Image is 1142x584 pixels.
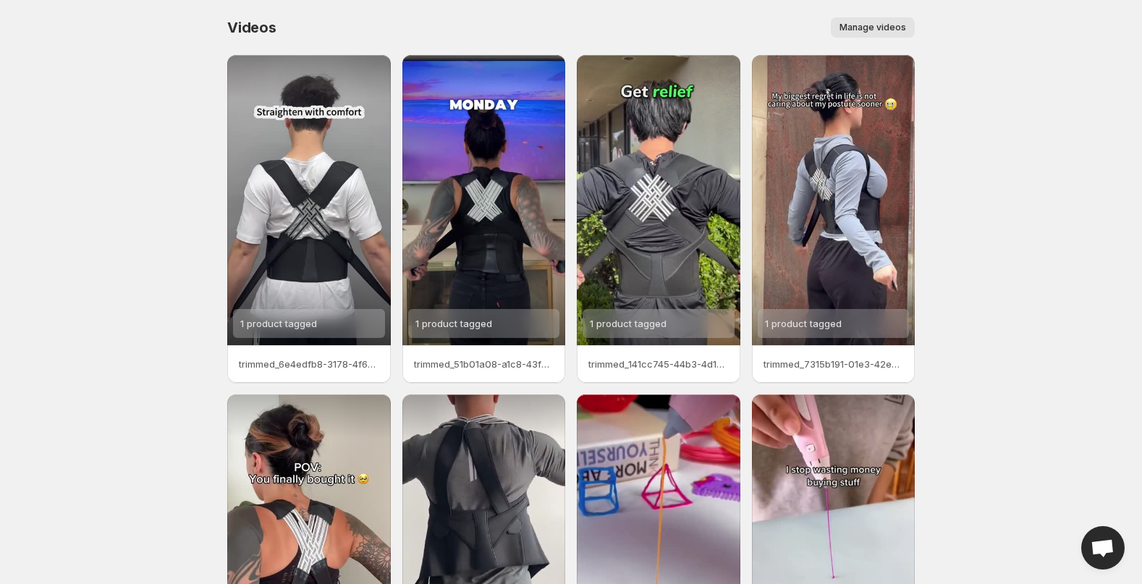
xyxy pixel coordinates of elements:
[415,318,492,329] span: 1 product tagged
[239,357,379,371] p: trimmed_6e4edfb8-3178-4f6e-af11-a188468181de
[414,357,554,371] p: trimmed_51b01a08-a1c8-43f3-8ff9-71ae4e1ed35f
[227,19,276,36] span: Videos
[1081,526,1125,570] a: Open chat
[831,17,915,38] button: Manage videos
[764,357,904,371] p: trimmed_7315b191-01e3-42ee-82cf-b8d14d798861
[590,318,667,329] span: 1 product tagged
[588,357,729,371] p: trimmed_141cc745-44b3-4d12-86e6-dd9137934f4b
[240,318,317,329] span: 1 product tagged
[839,22,906,33] span: Manage videos
[765,318,842,329] span: 1 product tagged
